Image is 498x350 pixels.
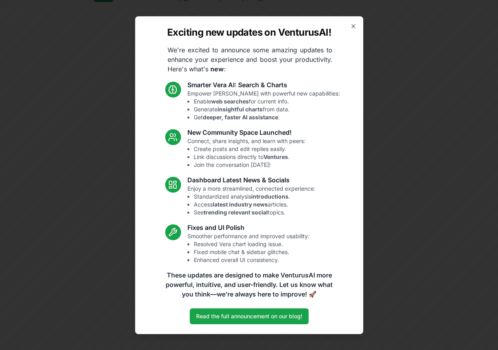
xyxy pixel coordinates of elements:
[187,175,315,185] h3: Dashboard Latest News & Socials
[193,201,315,208] li: Access articles.
[187,128,305,137] h3: New Community Space Launched!
[212,201,267,208] strong: latest industry news
[193,98,340,105] li: Enable for current info.
[203,209,267,216] strong: trending relevant social
[187,185,315,216] p: Enjoy a more streamlined, connected experience:
[193,161,305,169] li: Join the conversation [DATE]!
[167,26,331,39] h2: Exciting new updates on VenturusAI!
[187,137,305,169] p: Connect, share insights, and learn with peers:
[187,223,309,232] h3: Fixes and UI Polish
[160,270,338,299] p: These updates are designed to make VenturusAI more powerful, intuitive, and user-friendly. Let us...
[251,193,288,200] strong: introductions
[187,232,309,264] p: Smoother performance and improved usability:
[187,80,340,90] h3: Smarter Vera AI: Search & Charts
[211,98,248,105] strong: web searches
[193,145,305,153] li: Create posts and edit replies easily.
[263,153,288,160] strong: Ventures
[161,45,339,74] p: We're excited to announce some amazing updates to enhance your experience and boost your producti...
[193,208,315,216] li: See topics.
[210,65,224,73] strong: new
[193,105,340,113] li: Generate from data.
[193,240,309,248] li: Resolved Vera chart loading issue.
[217,106,262,113] strong: insightful charts
[193,256,309,264] li: Enhanced overall UI consistency.
[193,248,309,256] li: Fixed mobile chat & sidebar glitches.
[193,113,340,121] li: Get .
[190,308,309,324] a: Read the full announcement on our blog!
[193,193,315,201] li: Standardized analysis .
[202,114,278,120] strong: deeper, faster AI assistance
[193,153,305,161] li: Link discussions directly to .
[187,90,340,121] p: Empower [PERSON_NAME] with powerful new capabilities:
